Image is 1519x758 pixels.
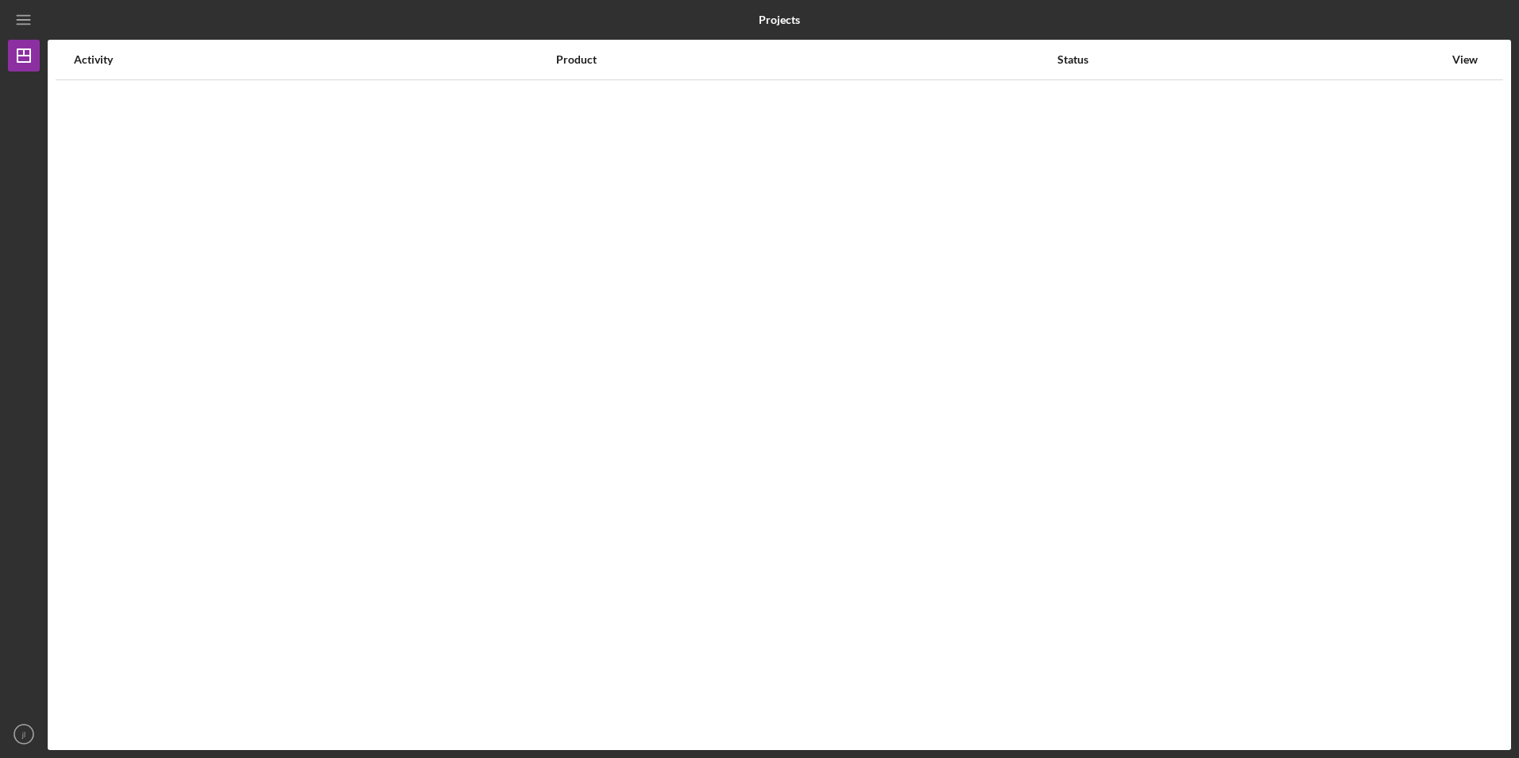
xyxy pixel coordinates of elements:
[74,53,555,66] div: Activity
[759,14,800,26] b: Projects
[21,730,25,739] text: jl
[1057,53,1444,66] div: Status
[556,53,1056,66] div: Product
[8,718,40,750] button: jl
[1445,53,1485,66] div: View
